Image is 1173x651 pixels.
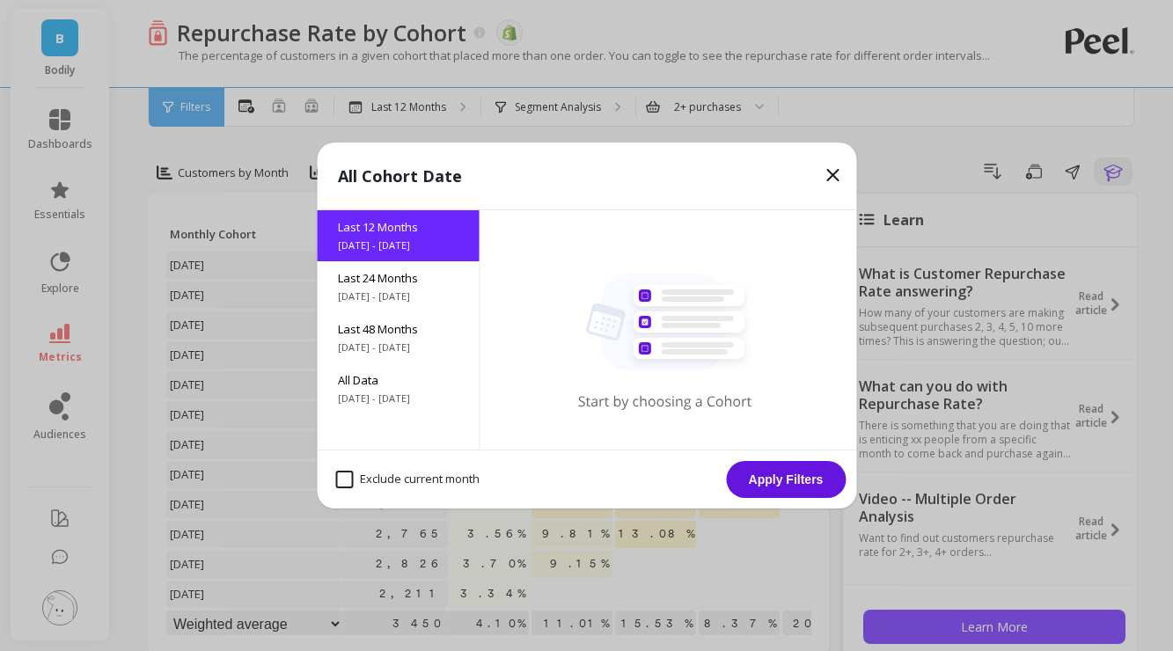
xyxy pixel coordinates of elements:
span: Last 48 Months [338,321,458,337]
span: [DATE] - [DATE] [338,289,458,304]
span: Last 12 Months [338,219,458,235]
span: Exclude current month [335,471,480,488]
span: [DATE] - [DATE] [338,391,458,406]
span: All Data [338,372,458,388]
span: [DATE] - [DATE] [338,340,458,355]
span: [DATE] - [DATE] [338,238,458,252]
button: Apply Filters [726,461,846,498]
span: Last 24 Months [338,270,458,286]
p: All Cohort Date [338,164,462,188]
